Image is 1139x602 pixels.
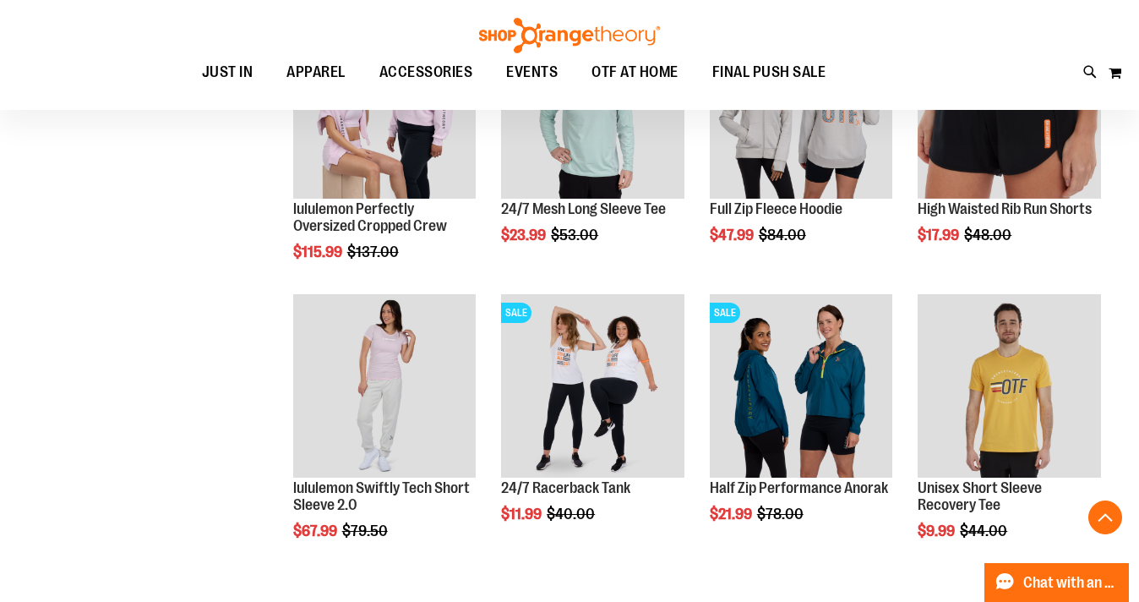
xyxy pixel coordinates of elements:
a: High Waisted Rib Run Shorts [918,200,1092,217]
img: 24/7 Racerback Tank [501,294,684,478]
span: $84.00 [759,227,809,244]
span: $48.00 [964,227,1014,244]
div: product [701,7,902,286]
img: Shop Orangetheory [477,18,662,53]
div: product [493,7,693,286]
span: $79.50 [342,523,390,539]
span: FINAL PUSH SALE [712,53,826,91]
div: product [909,286,1109,582]
span: OTF AT HOME [591,53,678,91]
span: $11.99 [501,506,544,523]
img: Product image for Unisex Short Sleeve Recovery Tee [918,294,1101,478]
span: EVENTS [506,53,558,91]
span: $21.99 [710,506,755,523]
a: Half Zip Performance Anorak [710,479,888,496]
a: lululemon Perfectly Oversized Cropped Crew [293,200,447,234]
span: SALE [501,303,531,323]
span: $40.00 [547,506,597,523]
a: lululemon Swiftly Tech Short Sleeve 2.0 [293,479,470,513]
img: lululemon Swiftly Tech Short Sleeve 2.0 [293,294,477,478]
a: lululemon Swiftly Tech Short Sleeve 2.0 [293,294,477,480]
span: ACCESSORIES [379,53,473,91]
span: $17.99 [918,227,962,244]
button: Back To Top [1088,501,1122,534]
span: $44.00 [960,523,1010,539]
a: Unisex Short Sleeve Recovery Tee [918,479,1042,513]
span: $9.99 [918,523,957,539]
span: $47.99 [710,227,756,244]
span: $78.00 [757,506,806,523]
a: 24/7 Mesh Long Sleeve Tee [501,200,666,217]
div: product [285,7,485,303]
span: SALE [710,303,740,323]
span: $137.00 [347,244,401,260]
a: Full Zip Fleece Hoodie [710,200,842,217]
div: product [493,286,693,565]
img: Half Zip Performance Anorak [710,294,893,478]
span: $67.99 [293,523,340,539]
span: $115.99 [293,244,345,260]
a: 24/7 Racerback TankSALE [501,294,684,480]
span: $53.00 [551,227,601,244]
span: Chat with an Expert [1023,575,1119,591]
a: Product image for Unisex Short Sleeve Recovery Tee [918,294,1101,480]
button: Chat with an Expert [984,563,1130,602]
a: Half Zip Performance AnorakSALE [710,294,893,480]
a: 24/7 Racerback Tank [501,479,630,496]
span: APPAREL [286,53,346,91]
span: $23.99 [501,227,548,244]
div: product [701,286,902,565]
div: product [909,7,1109,286]
div: product [285,286,485,582]
span: JUST IN [202,53,253,91]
